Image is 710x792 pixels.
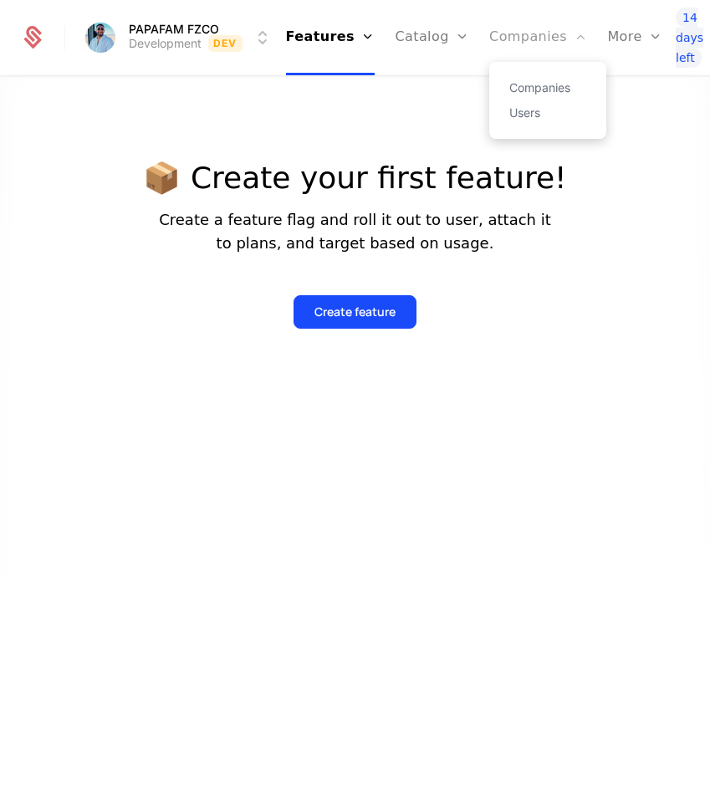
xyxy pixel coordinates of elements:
span: PAPAFAM FZCO [129,23,219,35]
a: 14 days left [676,8,710,68]
span: 14 days left [676,8,703,68]
p: 📦 Create your first feature! [143,161,566,195]
div: Create feature [314,304,396,320]
a: Companies [509,82,586,94]
button: Create feature [294,295,416,329]
img: PAPAFAM FZCO [85,23,115,53]
div: Development [129,35,202,52]
p: Create a feature flag and roll it out to user, attach it to plans, and target based on usage. [143,208,566,255]
a: Users [509,107,586,119]
button: Select environment [85,19,273,56]
span: Dev [208,35,243,52]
